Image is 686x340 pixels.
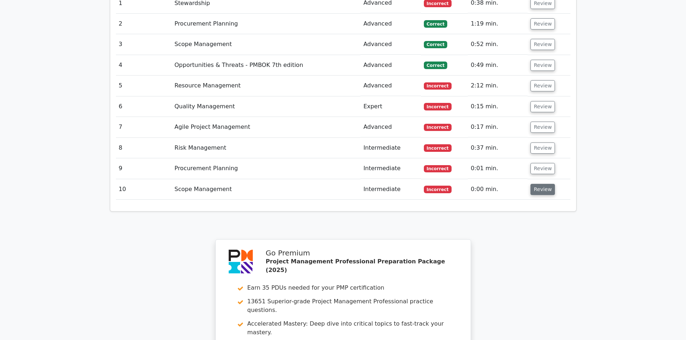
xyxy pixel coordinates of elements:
[116,55,172,76] td: 4
[172,96,361,117] td: Quality Management
[172,117,361,137] td: Agile Project Management
[424,124,452,131] span: Incorrect
[530,184,555,195] button: Review
[468,179,528,200] td: 0:00 min.
[172,14,361,34] td: Procurement Planning
[424,82,452,90] span: Incorrect
[468,55,528,76] td: 0:49 min.
[424,41,447,48] span: Correct
[468,34,528,55] td: 0:52 min.
[360,76,421,96] td: Advanced
[360,34,421,55] td: Advanced
[530,163,555,174] button: Review
[116,96,172,117] td: 6
[360,14,421,34] td: Advanced
[530,101,555,112] button: Review
[116,179,172,200] td: 10
[172,179,361,200] td: Scope Management
[424,144,452,151] span: Incorrect
[530,60,555,71] button: Review
[360,96,421,117] td: Expert
[116,76,172,96] td: 5
[360,158,421,179] td: Intermediate
[530,39,555,50] button: Review
[172,138,361,158] td: Risk Management
[172,76,361,96] td: Resource Management
[530,142,555,154] button: Review
[424,62,447,69] span: Correct
[116,117,172,137] td: 7
[468,14,528,34] td: 1:19 min.
[530,80,555,91] button: Review
[530,18,555,30] button: Review
[468,158,528,179] td: 0:01 min.
[530,122,555,133] button: Review
[360,117,421,137] td: Advanced
[424,103,452,110] span: Incorrect
[116,158,172,179] td: 9
[360,179,421,200] td: Intermediate
[360,55,421,76] td: Advanced
[468,96,528,117] td: 0:15 min.
[116,138,172,158] td: 8
[468,76,528,96] td: 2:12 min.
[360,138,421,158] td: Intermediate
[468,117,528,137] td: 0:17 min.
[468,138,528,158] td: 0:37 min.
[424,20,447,27] span: Correct
[424,186,452,193] span: Incorrect
[172,55,361,76] td: Opportunities & Threats - PMBOK 7th edition
[172,34,361,55] td: Scope Management
[424,165,452,172] span: Incorrect
[116,34,172,55] td: 3
[116,14,172,34] td: 2
[172,158,361,179] td: Procurement Planning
